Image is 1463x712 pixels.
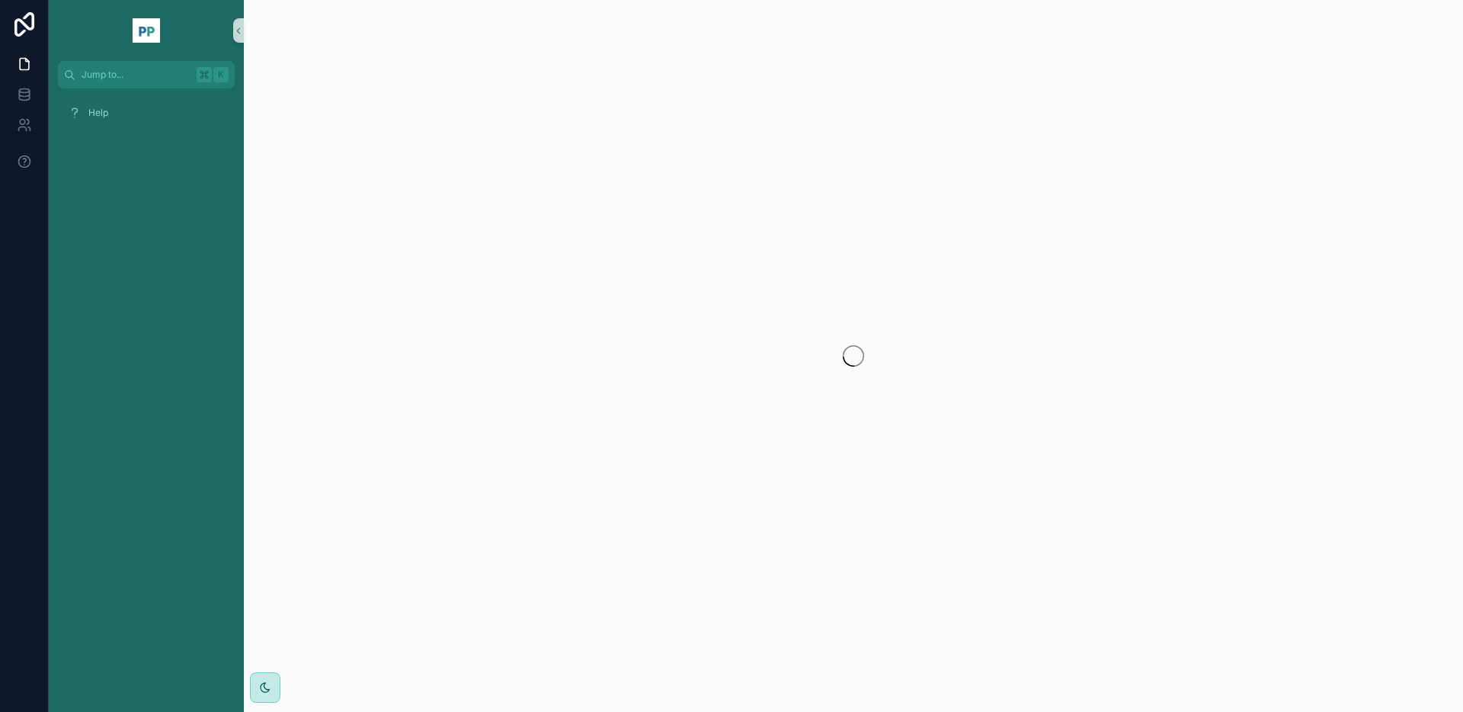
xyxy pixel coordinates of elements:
button: Jump to...K [58,61,235,88]
span: Jump to... [82,69,190,81]
span: Help [88,107,108,119]
span: K [215,69,227,81]
div: scrollable content [49,88,244,146]
img: App logo [133,18,161,43]
a: Help [58,99,235,127]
